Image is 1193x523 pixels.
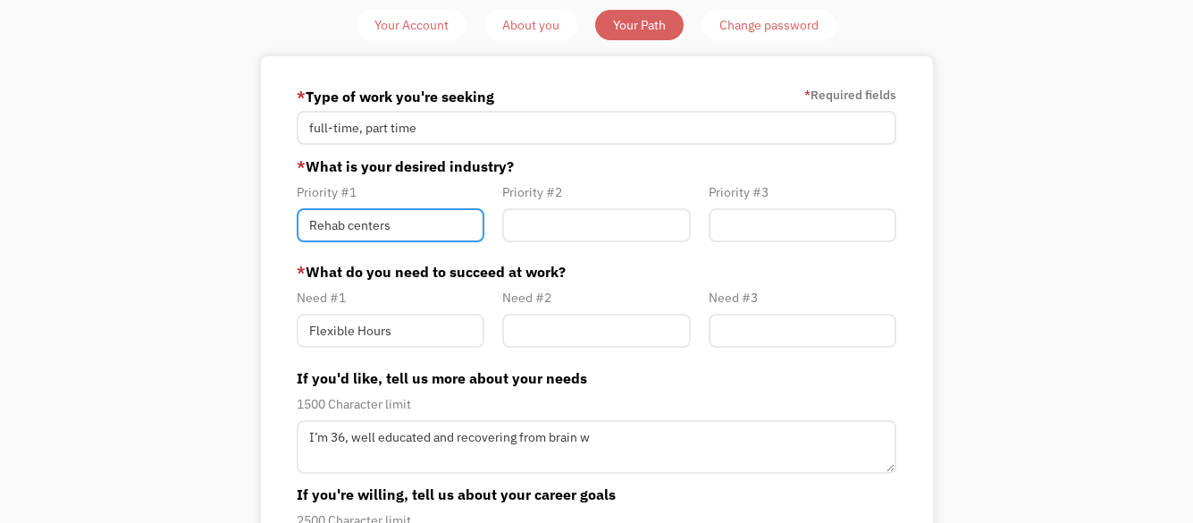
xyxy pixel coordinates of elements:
[502,287,691,308] div: Need #2
[357,10,466,40] a: Your Account
[297,261,897,283] label: What do you need to succeed at work?
[502,181,691,203] div: Priority #2
[709,181,897,203] div: Priority #3
[297,287,485,308] div: Need #1
[719,14,819,36] div: Change password
[374,14,449,36] div: Your Account
[804,84,896,105] label: Required fields
[702,10,836,40] a: Change password
[297,367,897,389] label: If you'd like, tell us more about your needs
[595,10,684,40] a: Your Path
[297,484,897,505] label: If you're willing, tell us about your career goals
[484,10,577,40] a: About you
[613,14,666,36] div: Your Path
[502,14,559,36] div: About you
[297,181,485,203] div: Priority #1
[297,82,494,111] label: Type of work you're seeking
[709,287,897,308] div: Need #3
[297,393,897,415] div: 1500 Character limit
[297,156,897,177] label: What is your desired industry?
